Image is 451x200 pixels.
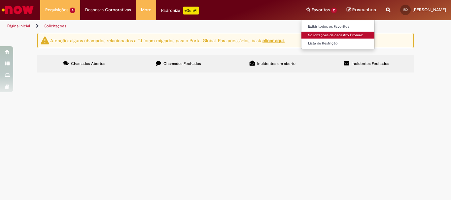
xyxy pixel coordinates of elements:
span: BD [403,8,408,12]
span: [PERSON_NAME] [413,7,446,13]
span: Incidentes em aberto [257,61,295,66]
a: Exibir todos os Favoritos [301,23,374,30]
a: Lista de Restrição [301,40,374,47]
ul: Favoritos [301,20,375,49]
span: More [141,7,151,13]
img: ServiceNow [1,3,35,16]
a: clicar aqui. [262,37,285,43]
a: Solicitações de cadastro Promax [301,32,374,39]
span: Incidentes Fechados [352,61,389,66]
span: Despesas Corporativas [85,7,131,13]
span: 2 [331,8,337,13]
p: +GenAi [183,7,199,14]
ul: Trilhas de página [5,20,296,32]
span: Chamados Abertos [71,61,105,66]
div: Padroniza [161,7,199,14]
span: Chamados Fechados [163,61,201,66]
span: Favoritos [312,7,330,13]
span: 4 [70,8,75,13]
a: Página inicial [7,23,30,29]
span: Requisições [45,7,68,13]
ng-bind-html: Atenção: alguns chamados relacionados a T.I foram migrados para o Portal Global. Para acessá-los,... [50,37,285,43]
span: Rascunhos [352,7,376,13]
a: Rascunhos [347,7,376,13]
a: Solicitações [44,23,66,29]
